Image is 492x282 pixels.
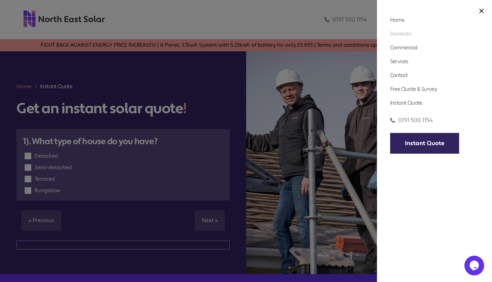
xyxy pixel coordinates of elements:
iframe: chat widget [464,256,485,275]
a: Instant Quote [390,99,422,106]
a: 0191 500 1154 [390,116,433,124]
a: Contact [390,72,408,79]
a: Instant Quote [390,133,459,154]
a: Services [390,58,409,65]
a: Commercial [390,44,418,51]
a: Home [390,16,405,23]
a: Domestic [390,30,411,37]
img: phone icon [390,116,395,124]
img: close icon [479,9,484,13]
a: Free Quote & Survey [390,86,437,92]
